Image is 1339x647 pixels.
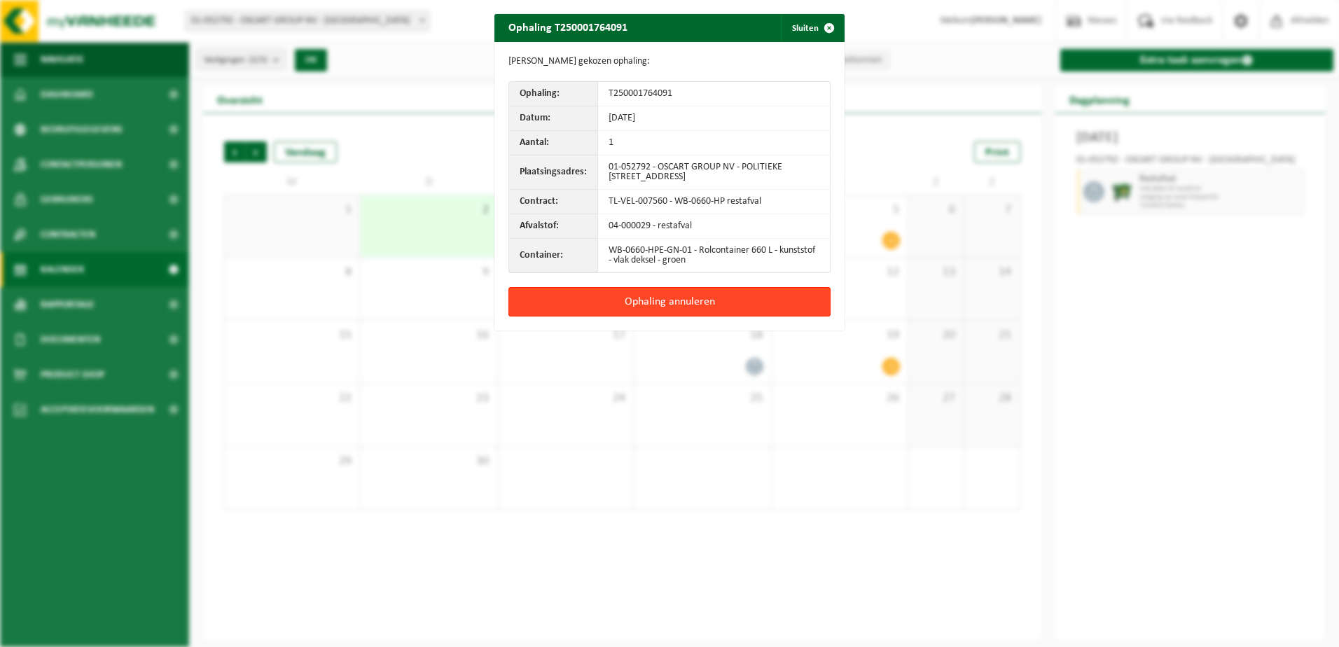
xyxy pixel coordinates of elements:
td: WB-0660-HPE-GN-01 - Rolcontainer 660 L - kunststof - vlak deksel - groen [598,239,830,272]
th: Plaatsingsadres: [509,155,598,190]
h2: Ophaling T250001764091 [494,14,641,41]
td: T250001764091 [598,82,830,106]
td: 01-052792 - OSCART GROUP NV - POLITIEKE [STREET_ADDRESS] [598,155,830,190]
th: Contract: [509,190,598,214]
td: 1 [598,131,830,155]
button: Ophaling annuleren [508,287,831,316]
th: Datum: [509,106,598,131]
td: [DATE] [598,106,830,131]
td: 04-000029 - restafval [598,214,830,239]
button: Sluiten [781,14,843,42]
th: Afvalstof: [509,214,598,239]
th: Aantal: [509,131,598,155]
th: Container: [509,239,598,272]
p: [PERSON_NAME] gekozen ophaling: [508,56,831,67]
th: Ophaling: [509,82,598,106]
td: TL-VEL-007560 - WB-0660-HP restafval [598,190,830,214]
